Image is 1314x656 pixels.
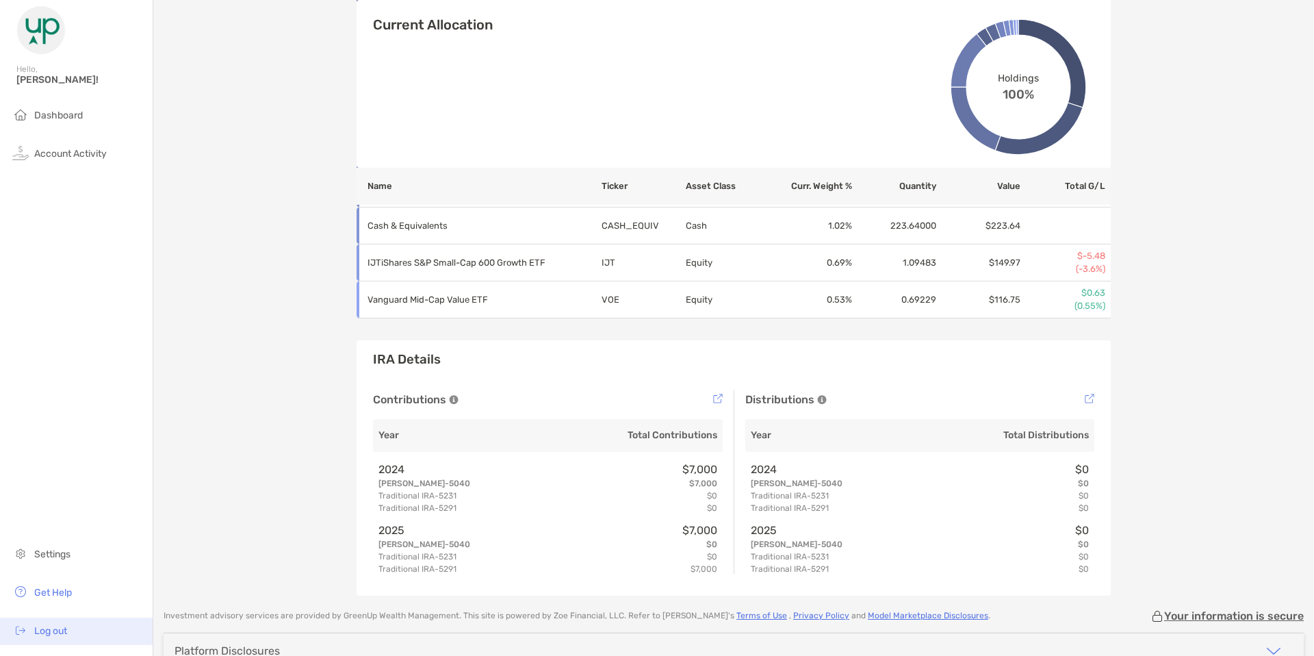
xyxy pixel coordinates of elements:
[1164,609,1304,622] p: Your information is secure
[34,587,72,598] span: Get Help
[1003,84,1034,102] span: 100%
[937,168,1021,205] th: Value
[378,552,456,562] p: Traditional IRA - 5231
[817,395,827,405] img: Tooltip
[1022,250,1105,262] p: $-5.48
[685,281,769,318] td: Equity
[12,545,29,562] img: settings icon
[853,281,937,318] td: 0.69229
[34,110,83,121] span: Dashboard
[685,244,769,281] td: Equity
[601,244,685,281] td: IJT
[1022,300,1105,312] p: (0.55%)
[1022,287,1105,299] p: $0.63
[751,524,777,537] p: 2025
[793,611,849,620] a: Privacy Policy
[12,583,29,600] img: get-help icon
[1079,564,1089,574] p: $0
[368,254,559,271] p: IJTiShares S&P Small-Cap 600 Growth ETF
[16,5,66,55] img: Zoe Logo
[937,207,1021,244] td: $223.64
[1022,263,1105,275] p: (-3.6%)
[16,74,144,86] span: [PERSON_NAME]!
[164,611,990,621] p: Investment advisory services are provided by GreenUp Wealth Management . This site is powered by ...
[745,392,1095,408] div: Distributions
[707,552,717,562] p: $0
[12,144,29,161] img: activity icon
[368,217,559,234] p: Cash & Equivalents
[449,395,459,405] img: Tooltip
[751,503,829,513] p: Traditional IRA - 5291
[769,207,853,244] td: 1.02 %
[853,168,937,205] th: Quantity
[937,281,1021,318] td: $116.75
[601,207,685,244] td: CASH_EQUIV
[691,564,717,574] p: $7,000
[34,148,107,160] span: Account Activity
[769,244,853,281] td: 0.69 %
[751,564,829,574] p: Traditional IRA - 5291
[1079,491,1089,501] p: $0
[1079,552,1089,562] p: $0
[713,394,723,403] img: Tooltip
[751,540,842,549] p: [PERSON_NAME] - 5040
[373,392,723,408] div: Contributions
[853,244,937,281] td: 1.09483
[868,611,988,620] a: Model Marketplace Disclosures
[373,351,1094,368] h3: IRA Details
[706,540,717,549] p: $0
[751,552,829,562] p: Traditional IRA - 5231
[751,430,771,441] p: Year
[769,168,853,205] th: Curr. Weight %
[378,564,456,574] p: Traditional IRA - 5291
[1003,430,1089,441] p: Total Distributions
[378,540,470,549] p: [PERSON_NAME] - 5040
[1079,503,1089,513] p: $0
[1078,540,1089,549] p: $0
[378,430,399,441] p: Year
[751,491,829,501] p: Traditional IRA - 5231
[601,281,685,318] td: VOE
[373,16,493,33] h4: Current Allocation
[751,463,777,476] p: 2024
[1078,479,1089,488] p: $0
[853,207,937,244] td: 223.64000
[769,281,853,318] td: 0.53 %
[601,168,685,205] th: Ticker
[12,622,29,638] img: logout icon
[12,106,29,123] img: household icon
[1075,463,1089,476] p: $0
[685,168,769,205] th: Asset Class
[736,611,787,620] a: Terms of Use
[378,479,470,488] p: [PERSON_NAME] - 5040
[998,72,1038,84] span: Holdings
[357,168,601,205] th: Name
[628,430,717,441] p: Total Contributions
[682,463,717,476] p: $7,000
[368,291,559,308] p: Vanguard Mid-Cap Value ETF
[689,479,717,488] p: $7,000
[682,524,717,537] p: $7,000
[34,548,70,560] span: Settings
[378,463,404,476] p: 2024
[685,207,769,244] td: Cash
[378,524,404,537] p: 2025
[378,503,456,513] p: Traditional IRA - 5291
[707,503,717,513] p: $0
[378,491,456,501] p: Traditional IRA - 5231
[1075,524,1089,537] p: $0
[1085,394,1094,403] img: Tooltip
[707,491,717,501] p: $0
[751,479,842,488] p: [PERSON_NAME] - 5040
[34,625,67,637] span: Log out
[937,244,1021,281] td: $149.97
[1021,168,1111,205] th: Total G/L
